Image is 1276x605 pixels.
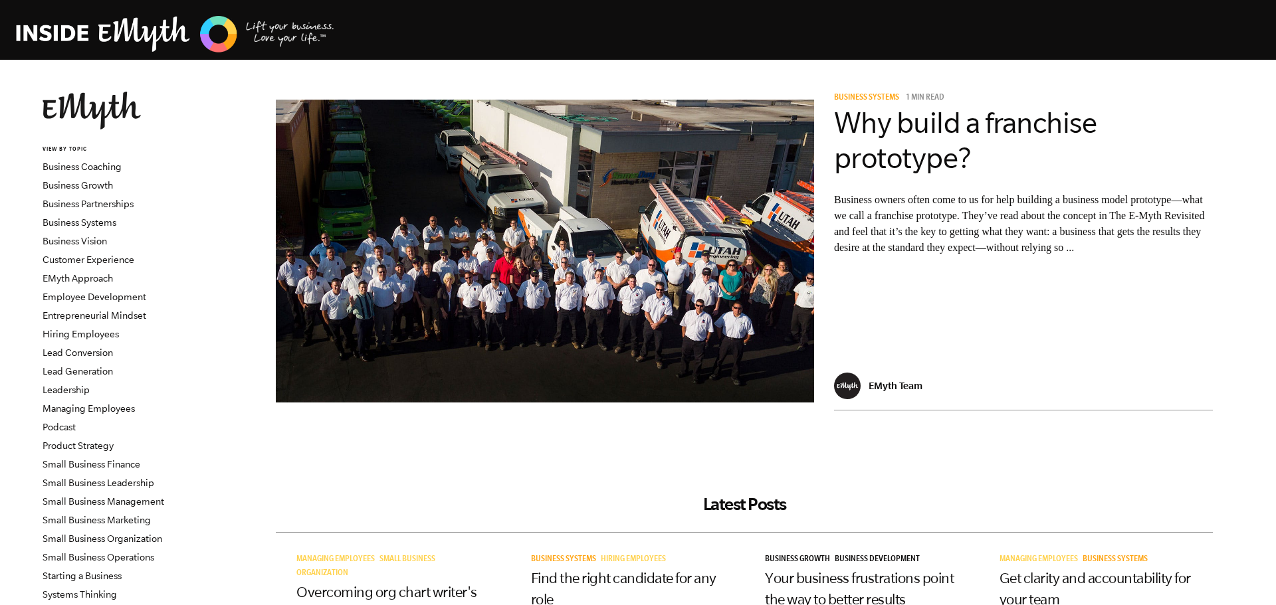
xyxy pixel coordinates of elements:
[43,180,113,191] a: Business Growth
[43,273,113,284] a: EMyth Approach
[765,555,835,564] a: Business Growth
[1000,555,1083,564] a: Managing Employees
[43,366,113,377] a: Lead Generation
[43,310,146,321] a: Entrepreneurial Mindset
[43,440,114,451] a: Product Strategy
[43,145,203,154] h6: VIEW BY TOPIC
[43,422,76,432] a: Podcast
[43,533,162,544] a: Small Business Organization
[296,555,375,564] span: Managing Employees
[834,192,1213,256] p: Business owners often come to us for help building a business model prototype—what we call a fran...
[296,555,435,578] a: Small Business Organization
[16,14,335,54] img: EMyth Business Coaching
[43,199,134,209] a: Business Partnerships
[835,555,924,564] a: Business Development
[43,477,154,488] a: Small Business Leadership
[43,459,140,470] a: Small Business Finance
[1000,555,1078,564] span: Managing Employees
[43,236,107,246] a: Business Vision
[43,161,122,172] a: Business Coaching
[43,515,151,525] a: Small Business Marketing
[43,589,117,600] a: Systems Thinking
[43,254,134,265] a: Customer Experience
[43,552,154,562] a: Small Business Operations
[834,94,904,103] a: Business Systems
[834,373,861,399] img: EMyth Team - EMyth
[1083,555,1148,564] span: Business Systems
[43,92,141,130] img: EMyth
[43,403,135,414] a: Managing Employees
[531,555,596,564] span: Business Systems
[906,94,944,103] p: 1 min read
[601,555,666,564] span: Hiring Employees
[43,217,116,228] a: Business Systems
[276,100,814,402] img: business model prototype
[43,570,122,581] a: Starting a Business
[601,555,671,564] a: Hiring Employees
[869,380,922,391] p: EMyth Team
[276,494,1213,514] h2: Latest Posts
[1210,541,1276,605] iframe: Chat Widget
[43,496,164,507] a: Small Business Management
[43,329,119,339] a: Hiring Employees
[1083,555,1152,564] a: Business Systems
[531,555,601,564] a: Business Systems
[834,106,1097,174] a: Why build a franchise prototype?
[834,94,899,103] span: Business Systems
[835,555,920,564] span: Business Development
[296,555,379,564] a: Managing Employees
[43,347,113,358] a: Lead Conversion
[43,385,90,395] a: Leadership
[43,292,146,302] a: Employee Development
[765,555,830,564] span: Business Growth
